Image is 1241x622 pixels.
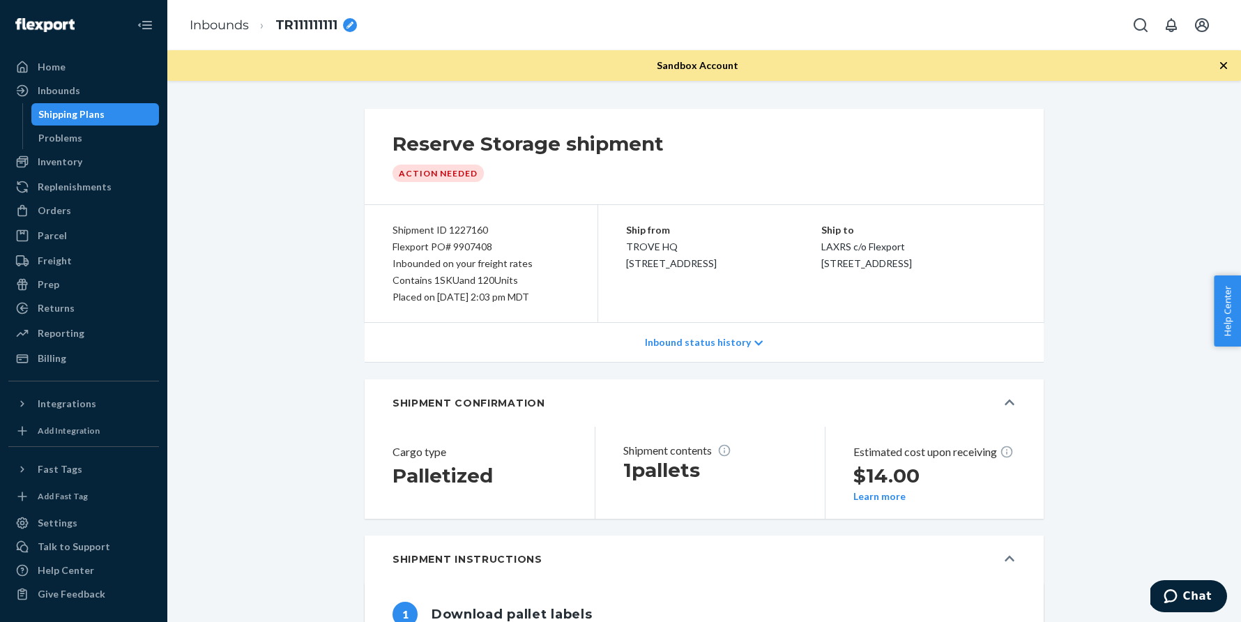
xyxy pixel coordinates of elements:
div: Shipping Plans [38,107,105,121]
a: Replenishments [8,176,159,198]
h5: SHIPMENT CONFIRMATION [393,396,545,410]
div: Problems [38,131,82,145]
a: Inbounds [8,79,159,102]
div: Billing [38,351,66,365]
h2: Palletized [393,463,556,488]
a: Add Fast Tag [8,486,159,506]
div: Placed on [DATE] 2:03 pm MDT [393,289,570,305]
div: Inbounds [38,84,80,98]
div: Inventory [38,155,82,169]
a: Orders [8,199,159,222]
a: Inventory [8,151,159,173]
div: Give Feedback [38,587,105,601]
a: Add Integration [8,420,159,441]
a: Home [8,56,159,78]
h2: $14.00 [853,463,1016,488]
ol: breadcrumbs [178,5,368,46]
p: Shipment contents [623,443,786,457]
button: Learn more [853,491,906,502]
button: Fast Tags [8,458,159,480]
button: Shipment Instructions [365,536,1044,583]
a: Prep [8,273,159,296]
a: Help Center [8,559,159,582]
button: Open notifications [1157,11,1185,39]
div: Inbounded on your freight rates [393,255,570,272]
header: Cargo type [393,443,556,460]
div: Replenishments [38,180,112,194]
span: Sandbox Account [657,59,738,71]
div: Freight [38,254,72,268]
a: Shipping Plans [31,103,160,126]
a: Reporting [8,322,159,344]
a: Returns [8,297,159,319]
img: Flexport logo [15,18,75,32]
span: [STREET_ADDRESS] [821,257,912,269]
div: Help Center [38,563,94,577]
span: TROVE HQ [STREET_ADDRESS] [626,241,717,269]
div: Returns [38,301,75,315]
div: Integrations [38,397,96,411]
div: Add Integration [38,425,100,437]
p: Estimated cost upon receiving [853,443,1016,460]
a: Billing [8,347,159,370]
div: Talk to Support [38,540,110,554]
a: Parcel [8,225,159,247]
div: Orders [38,204,71,218]
div: Reporting [38,326,84,340]
h1: 1 pallets [623,457,786,483]
button: Talk to Support [8,536,159,558]
div: Parcel [38,229,67,243]
button: Help Center [1214,275,1241,347]
p: Ship from [626,222,821,238]
a: Problems [31,127,160,149]
iframe: Opens a widget where you can chat to one of our agents [1150,580,1227,615]
button: Close Navigation [131,11,159,39]
a: Inbounds [190,17,249,33]
h2: Reserve Storage shipment [393,131,664,156]
div: Flexport PO# 9907408 [393,238,570,255]
div: Action Needed [393,165,484,182]
a: Settings [8,512,159,534]
button: Give Feedback [8,583,159,605]
button: Open account menu [1188,11,1216,39]
span: TR111111111 [275,17,337,35]
a: Freight [8,250,159,272]
div: Settings [38,516,77,530]
button: Open Search Box [1127,11,1155,39]
p: Inbound status history [645,335,751,349]
p: Ship to [821,222,1017,238]
div: Shipment ID 1227160 [393,222,570,238]
button: SHIPMENT CONFIRMATION [365,379,1044,427]
p: LAXRS c/o Flexport [821,238,1017,255]
button: Integrations [8,393,159,415]
div: Contains 1 SKU and 120 Units [393,272,570,289]
div: Home [38,60,66,74]
h5: Shipment Instructions [393,552,542,566]
div: Fast Tags [38,462,82,476]
div: Prep [38,278,59,291]
div: Add Fast Tag [38,490,88,502]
